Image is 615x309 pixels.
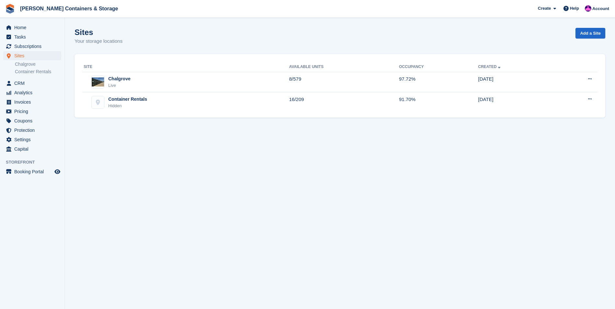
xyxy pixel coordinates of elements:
[92,77,104,87] img: Image of Chalgrove site
[15,61,61,67] a: Chalgrove
[5,4,15,14] img: stora-icon-8386f47178a22dfd0bd8f6a31ec36ba5ce8667c1dd55bd0f319d3a0aa187defe.svg
[6,159,65,166] span: Storefront
[478,64,502,69] a: Created
[399,72,478,92] td: 97.72%
[3,116,61,125] a: menu
[575,28,605,39] a: Add a Site
[538,5,551,12] span: Create
[14,79,53,88] span: CRM
[14,97,53,107] span: Invoices
[14,23,53,32] span: Home
[14,107,53,116] span: Pricing
[399,62,478,72] th: Occupancy
[478,92,554,112] td: [DATE]
[289,62,399,72] th: Available Units
[108,96,147,103] div: Container Rentals
[14,32,53,41] span: Tasks
[14,42,53,51] span: Subscriptions
[570,5,579,12] span: Help
[14,167,53,176] span: Booking Portal
[3,42,61,51] a: menu
[3,32,61,41] a: menu
[15,69,61,75] a: Container Rentals
[3,126,61,135] a: menu
[289,72,399,92] td: 8/579
[3,167,61,176] a: menu
[14,88,53,97] span: Analytics
[3,51,61,60] a: menu
[108,75,130,82] div: Chalgrove
[3,97,61,107] a: menu
[75,28,123,37] h1: Sites
[3,107,61,116] a: menu
[3,88,61,97] a: menu
[3,79,61,88] a: menu
[14,144,53,154] span: Capital
[592,6,609,12] span: Account
[14,51,53,60] span: Sites
[585,5,591,12] img: Nathan Edwards
[92,96,104,109] img: Container Rentals site image placeholder
[14,126,53,135] span: Protection
[18,3,121,14] a: [PERSON_NAME] Containers & Storage
[108,103,147,109] div: Hidden
[14,116,53,125] span: Coupons
[82,62,289,72] th: Site
[108,82,130,89] div: Live
[3,144,61,154] a: menu
[14,135,53,144] span: Settings
[399,92,478,112] td: 91.70%
[75,38,123,45] p: Your storage locations
[53,168,61,176] a: Preview store
[3,23,61,32] a: menu
[3,135,61,144] a: menu
[289,92,399,112] td: 16/209
[478,72,554,92] td: [DATE]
